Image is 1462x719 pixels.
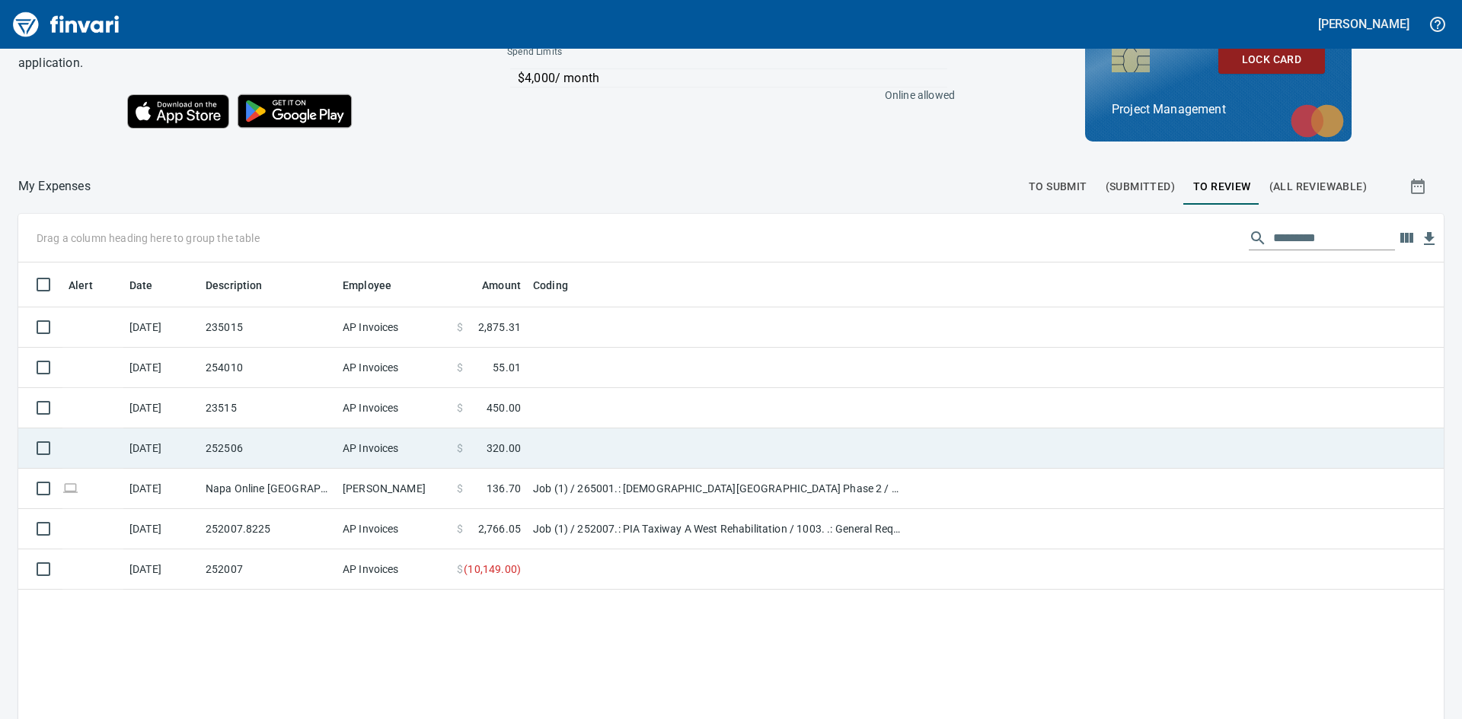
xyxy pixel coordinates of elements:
td: [DATE] [123,348,200,388]
td: AP Invoices [337,549,451,590]
p: My Expenses [18,177,91,196]
span: ( 10,149.00 ) [464,562,521,577]
span: 2,766.05 [478,521,521,536]
span: $ [457,441,463,456]
td: [DATE] [123,428,200,469]
span: 136.70 [487,481,521,496]
span: Description [206,276,263,294]
td: [DATE] [123,388,200,428]
span: (All Reviewable) [1269,177,1367,196]
td: 254010 [200,348,337,388]
span: Alert [69,276,93,294]
p: Drag a column heading here to group the table [37,231,260,246]
span: Online transaction [62,483,78,493]
span: $ [457,521,463,536]
td: AP Invoices [337,388,451,428]
span: Spend Limits [507,45,757,60]
td: 252007 [200,549,337,590]
span: $ [457,360,463,375]
span: 320.00 [487,441,521,456]
img: Finvari [9,6,123,43]
span: 2,875.31 [478,320,521,335]
span: 450.00 [487,400,521,415]
button: Download table [1418,227,1441,250]
td: [PERSON_NAME] [337,469,451,509]
td: Napa Online [GEOGRAPHIC_DATA] [GEOGRAPHIC_DATA] [200,469,337,509]
span: 55.01 [493,360,521,375]
td: AP Invoices [337,307,451,348]
td: [DATE] [123,307,200,348]
span: Employee [343,276,391,294]
td: 252007.8225 [200,509,337,549]
span: Description [206,276,283,294]
span: $ [457,481,463,496]
span: Coding [533,276,568,294]
span: $ [457,400,463,415]
span: Alert [69,276,113,294]
button: [PERSON_NAME] [1314,12,1413,36]
h6: You can also control your card and submit expenses from our iPhone or Android application. [18,31,469,74]
span: To Submit [1029,177,1087,196]
button: Show transactions within a particular date range [1395,168,1444,205]
button: Lock Card [1218,46,1325,74]
span: Amount [462,276,521,294]
td: [DATE] [123,469,200,509]
span: Date [129,276,173,294]
td: [DATE] [123,509,200,549]
p: Online allowed [495,87,955,103]
td: AP Invoices [337,348,451,388]
span: $ [457,320,463,335]
h5: [PERSON_NAME] [1318,16,1409,32]
nav: breadcrumb [18,177,91,196]
td: 23515 [200,388,337,428]
td: AP Invoices [337,428,451,469]
img: mastercard.svg [1283,97,1352,145]
td: AP Invoices [337,509,451,549]
td: 235015 [200,307,337,348]
span: Coding [533,276,588,294]
span: $ [457,562,463,577]
p: Project Management [1112,100,1325,119]
span: Amount [482,276,521,294]
img: Get it on Google Play [229,86,360,136]
td: 252506 [200,428,337,469]
span: Lock Card [1231,50,1313,69]
span: Date [129,276,153,294]
td: Job (1) / 265001.: [DEMOGRAPHIC_DATA][GEOGRAPHIC_DATA] Phase 2 / 10013. .: General Superintendent... [527,469,908,509]
td: Job (1) / 252007.: PIA Taxiway A West Rehabilitation / 1003. .: General Requirements / 5: Other [527,509,908,549]
span: To Review [1193,177,1251,196]
td: [DATE] [123,549,200,590]
button: Choose columns to display [1395,227,1418,250]
span: Employee [343,276,411,294]
span: (Submitted) [1106,177,1175,196]
p: $4,000 / month [518,69,947,87]
img: Download on the App Store [127,94,229,129]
